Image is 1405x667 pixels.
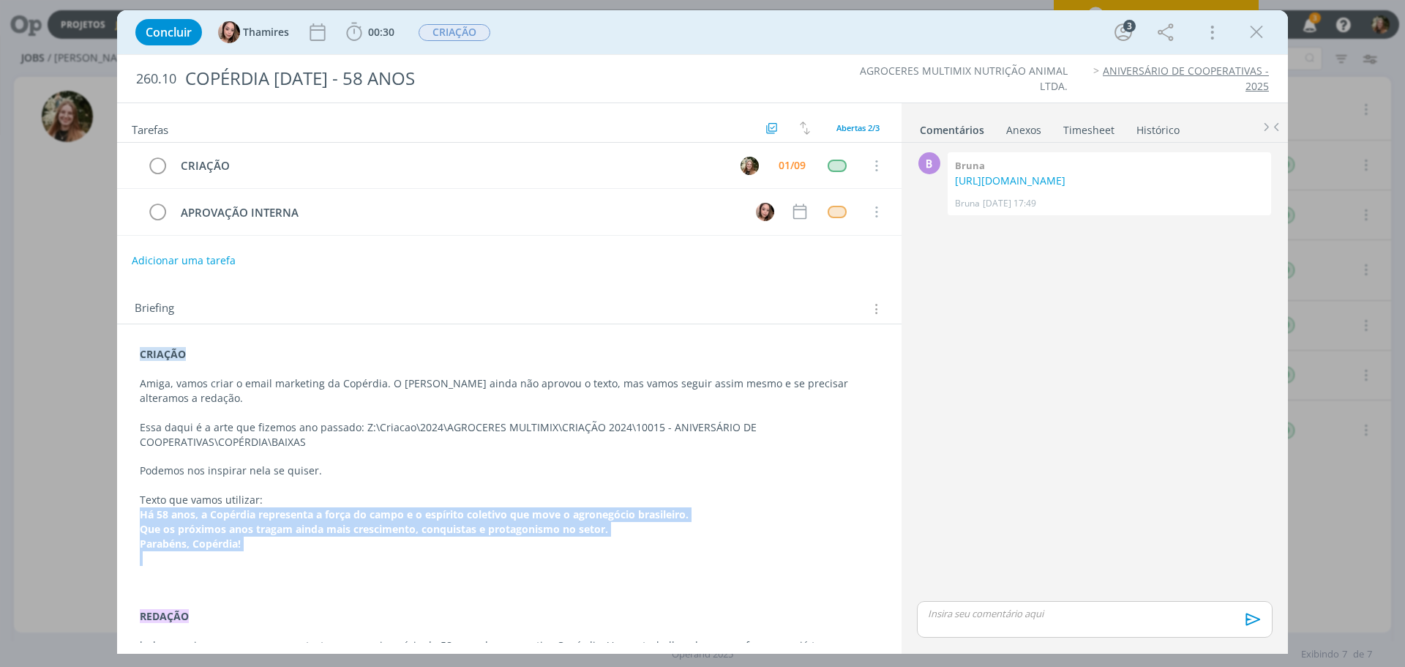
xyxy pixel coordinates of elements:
[741,157,759,175] img: L
[860,64,1068,92] a: AGROCERES MULTIMIX NUTRIÇÃO ANIMAL LTDA.
[174,157,727,175] div: CRIAÇÃO
[955,159,985,172] b: Bruna
[779,160,806,171] div: 01/09
[131,247,236,274] button: Adicionar uma tarefa
[1112,21,1135,44] button: 3
[1063,116,1115,138] a: Timesheet
[140,537,241,551] strong: Parabéns, Copérdia!
[132,119,168,137] span: Tarefas
[140,420,879,450] p: Essa daqui é a arte que fizemos ano passado: Z:\Criacao\2024\AGROCERES MULTIMIX\CRIAÇÃO 2024\1001...
[140,609,189,623] strong: REDAÇÃO
[800,122,810,135] img: arrow-down-up.svg
[146,26,192,38] span: Concluir
[140,507,689,521] strong: Há 58 anos, a Copérdia representa a força do campo e o espírito coletivo que move o agronegócio b...
[738,154,760,176] button: L
[919,116,985,138] a: Comentários
[135,19,202,45] button: Concluir
[1136,116,1180,138] a: Histórico
[983,197,1036,210] span: [DATE] 17:49
[243,27,289,37] span: Thamires
[955,197,980,210] p: Bruna
[754,201,776,223] button: T
[140,522,608,536] strong: Que os próximos anos tragam ainda mais crescimento, conquistas e protagonismo no setor.
[136,71,176,87] span: 260.10
[756,203,774,221] img: T
[174,204,742,222] div: APROVAÇÃO INTERNA
[1123,20,1136,32] div: 3
[955,174,1065,187] a: [URL][DOMAIN_NAME]
[135,299,174,318] span: Briefing
[368,25,394,39] span: 00:30
[1006,123,1041,138] div: Anexos
[342,21,398,44] button: 00:30
[218,21,289,43] button: TThamires
[117,10,1288,654] div: dialog
[418,23,491,42] button: CRIAÇÃO
[179,61,791,97] div: COPÉRDIA [DATE] - 58 ANOS
[918,152,940,174] div: B
[836,122,880,133] span: Abertas 2/3
[218,21,240,43] img: T
[140,347,186,361] strong: CRIAÇÃO
[140,493,879,507] p: Texto que vamos utilizar:
[140,376,879,406] p: Amiga, vamos criar o email marketing da Copérdia. O [PERSON_NAME] ainda não aprovou o texto, mas ...
[140,463,879,478] p: Podemos nos inspirar nela se quiser.
[419,24,490,41] span: CRIAÇÃO
[1103,64,1269,92] a: ANIVERSÁRIO DE COOPERATIVAS - 2025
